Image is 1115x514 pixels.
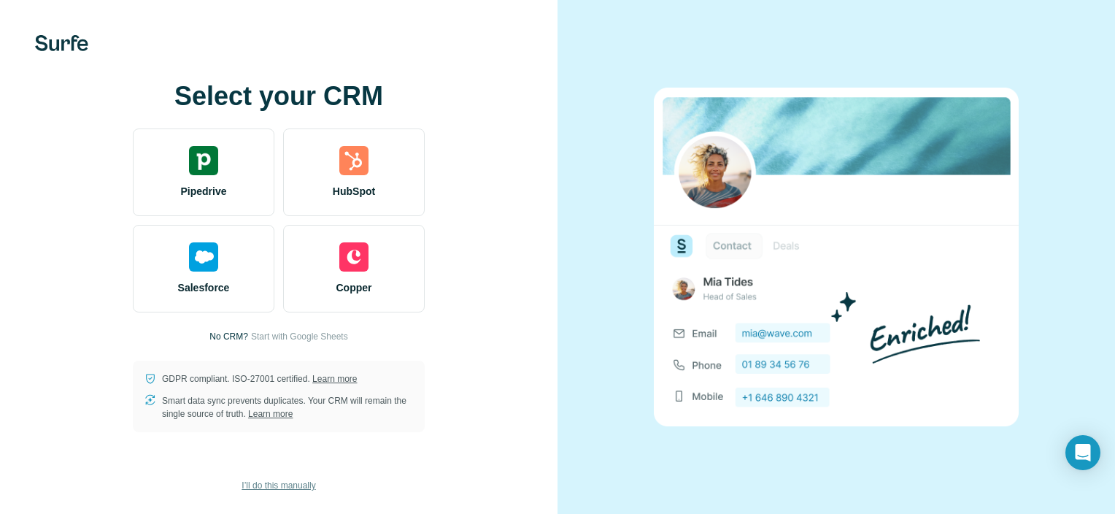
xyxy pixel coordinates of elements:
[189,242,218,272] img: salesforce's logo
[209,330,248,343] p: No CRM?
[339,242,369,272] img: copper's logo
[189,146,218,175] img: pipedrive's logo
[312,374,357,384] a: Learn more
[251,330,348,343] button: Start with Google Sheets
[1065,435,1100,470] div: Open Intercom Messenger
[162,372,357,385] p: GDPR compliant. ISO-27001 certified.
[654,88,1019,426] img: none image
[133,82,425,111] h1: Select your CRM
[248,409,293,419] a: Learn more
[333,184,375,199] span: HubSpot
[178,280,230,295] span: Salesforce
[35,35,88,51] img: Surfe's logo
[180,184,226,199] span: Pipedrive
[339,146,369,175] img: hubspot's logo
[231,475,325,496] button: I’ll do this manually
[242,479,315,492] span: I’ll do this manually
[336,280,372,295] span: Copper
[162,394,413,421] p: Smart data sync prevents duplicates. Your CRM will remain the single source of truth.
